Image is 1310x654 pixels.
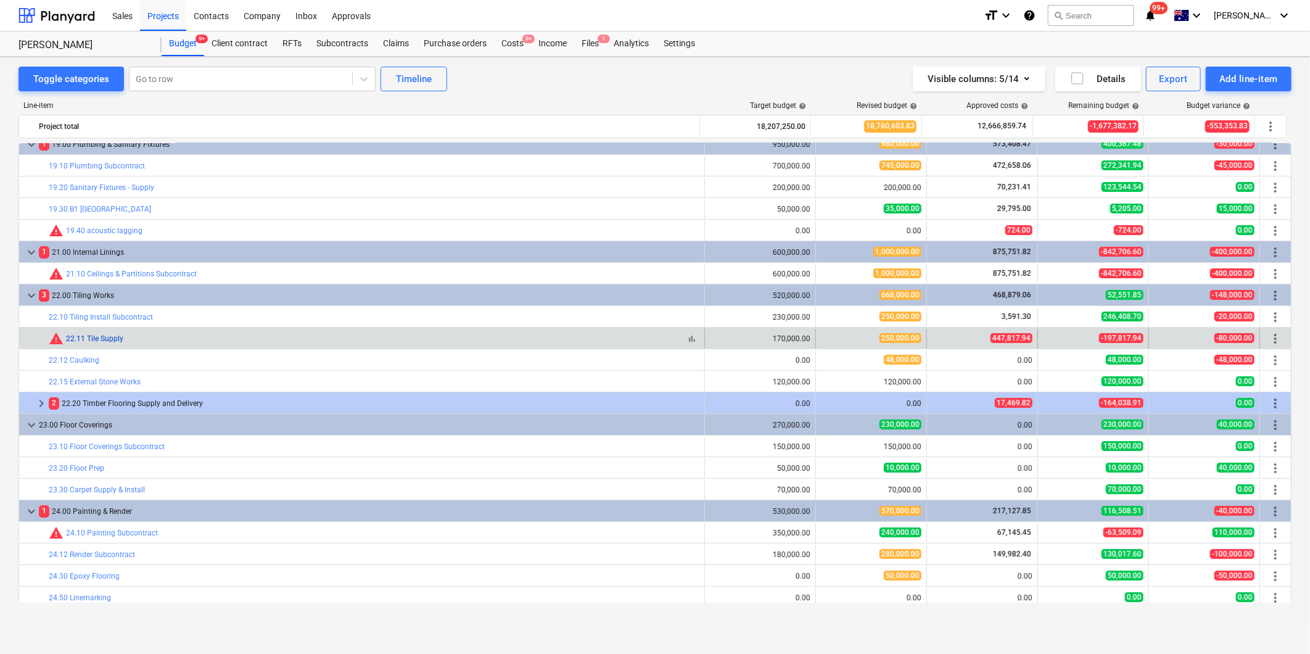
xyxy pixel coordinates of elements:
div: Approved costs [966,101,1028,110]
div: 18,207,250.00 [705,117,805,136]
div: 120,000.00 [821,378,921,386]
a: Budget9+ [162,31,204,56]
span: keyboard_arrow_down [24,245,39,260]
span: More actions [1268,310,1283,325]
div: 0.00 [821,399,921,408]
span: 250,000.00 [880,333,921,343]
div: 70,000.00 [821,486,921,494]
span: keyboard_arrow_down [24,418,39,433]
div: 530,000.00 [710,507,810,516]
span: More actions [1268,331,1283,346]
a: Analytics [606,31,656,56]
span: 50,000.00 [884,571,921,581]
a: 22.11 Tile Supply [66,334,123,343]
a: 19.20 Sanitary Fixtures - Supply [49,183,154,192]
div: 950,000.00 [710,140,810,149]
span: help [907,102,917,110]
div: 150,000.00 [710,442,810,451]
button: Search [1048,5,1134,26]
a: 22.12 Caulking [49,356,99,365]
i: format_size [984,8,999,23]
div: 0.00 [821,226,921,235]
div: 350,000.00 [710,529,810,537]
span: 48,000.00 [884,355,921,365]
div: 21.00 Internal Linings [39,242,699,262]
span: 280,000.00 [880,549,921,559]
span: 5,205.00 [1110,204,1143,213]
div: Claims [376,31,416,56]
span: 0.00 [1236,484,1254,494]
span: 3 [39,289,49,301]
div: Remaining budget [1068,101,1139,110]
div: 170,000.00 [710,334,810,343]
span: More actions [1268,439,1283,454]
span: 272,341.94 [1102,160,1143,170]
span: 745,000.00 [880,160,921,170]
div: 520,000.00 [710,291,810,300]
span: 230,000.00 [880,420,921,429]
a: 24.12 Render Subcontract [49,550,135,559]
button: Visible columns:5/14 [913,67,1045,91]
span: 3,591.30 [1000,312,1032,321]
span: 875,751.82 [992,269,1032,278]
div: 200,000.00 [821,183,921,192]
a: 21.10 Ceilings & Partitions Subcontract [66,270,197,278]
span: 15,000.00 [1217,204,1254,213]
a: Client contract [204,31,275,56]
a: 24.10 Painting Subcontract [66,529,158,537]
span: More actions [1268,159,1283,173]
a: 19.30 B1 [GEOGRAPHIC_DATA] [49,205,151,213]
div: 120,000.00 [710,378,810,386]
span: -148,000.00 [1210,290,1254,300]
span: -1,677,382.17 [1088,120,1139,132]
div: 24.00 Painting & Render [39,502,699,521]
span: 240,000.00 [880,528,921,537]
div: 200,000.00 [710,183,810,192]
span: -30,000.00 [1214,139,1254,149]
div: 0.00 [932,421,1032,429]
span: More actions [1268,590,1283,605]
a: 19.10 Plumbing Subcontract [49,162,145,170]
span: 250,000.00 [880,312,921,321]
a: Purchase orders [416,31,494,56]
span: More actions [1268,245,1283,260]
span: 52,551.85 [1106,290,1143,300]
div: Income [531,31,574,56]
i: keyboard_arrow_down [999,8,1013,23]
span: 10,000.00 [1106,463,1143,473]
button: Export [1146,67,1201,91]
span: -400,000.00 [1210,247,1254,257]
div: 0.00 [932,356,1032,365]
span: More actions [1268,137,1283,152]
span: 570,000.00 [880,506,921,516]
span: -100,000.00 [1210,549,1254,559]
span: keyboard_arrow_right [34,396,49,411]
span: help [1018,102,1028,110]
span: 0.00 [1125,592,1143,602]
div: 0.00 [932,594,1032,602]
span: More actions [1268,223,1283,238]
i: keyboard_arrow_down [1189,8,1204,23]
span: 230,000.00 [1102,420,1143,429]
div: 0.00 [932,486,1032,494]
div: Budget variance [1187,101,1250,110]
button: Details [1055,67,1141,91]
span: Committed costs exceed revised budget [49,267,64,281]
span: 48,000.00 [1106,355,1143,365]
span: 875,751.82 [992,247,1032,256]
span: -164,038.91 [1099,398,1143,408]
span: 1 [598,35,610,43]
span: 447,817.94 [991,333,1032,343]
span: -80,000.00 [1214,333,1254,343]
span: 120,000.00 [1102,376,1143,386]
span: help [1129,102,1139,110]
iframe: Chat Widget [1248,595,1310,654]
span: Committed costs exceed revised budget [49,526,64,540]
div: RFTs [275,31,309,56]
span: More actions [1268,396,1283,411]
span: 0.00 [1236,376,1254,386]
i: keyboard_arrow_down [1277,8,1291,23]
button: Add line-item [1206,67,1291,91]
span: 246,408.70 [1102,312,1143,321]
